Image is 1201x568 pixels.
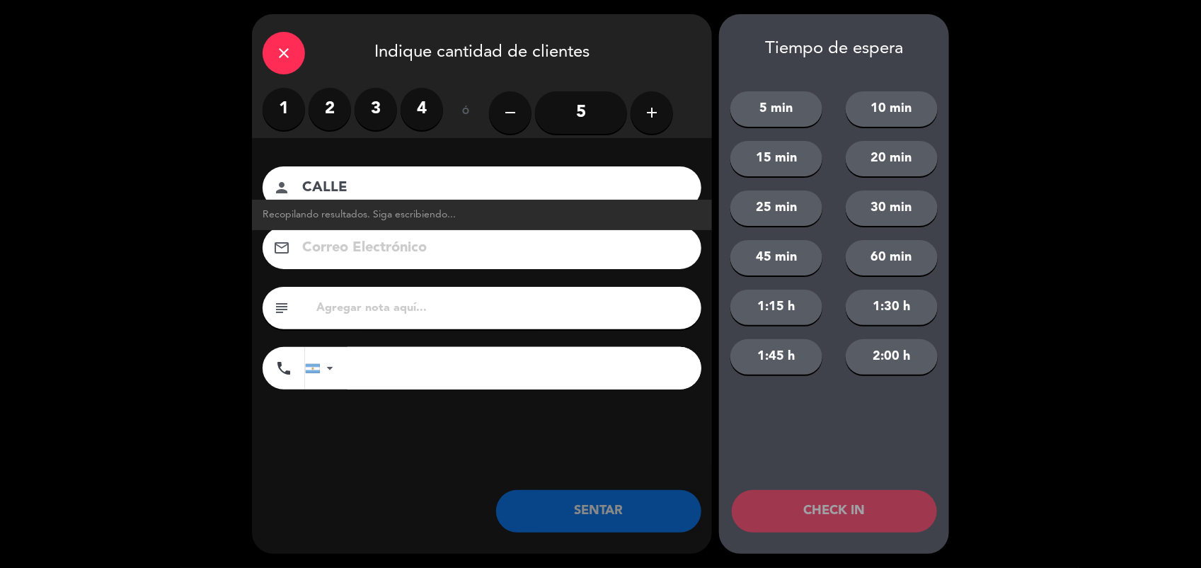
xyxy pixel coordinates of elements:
div: ó [443,88,489,137]
button: 10 min [846,91,938,127]
button: 45 min [730,240,822,276]
label: 1 [263,88,305,130]
button: 1:15 h [730,290,822,325]
i: close [275,45,292,62]
div: Indique cantidad de clientes [252,14,712,88]
i: phone [275,360,292,377]
i: person [273,179,290,196]
label: 3 [355,88,397,130]
button: 5 min [730,91,822,127]
button: 15 min [730,141,822,176]
div: Tiempo de espera [719,39,949,59]
input: Correo Electrónico [301,236,683,261]
button: remove [489,91,531,134]
i: email [273,239,290,256]
button: 2:00 h [846,339,938,375]
button: 60 min [846,240,938,276]
input: Nombre del cliente [301,176,683,200]
i: remove [502,104,519,121]
button: CHECK IN [732,490,937,533]
i: subject [273,300,290,317]
label: 4 [401,88,443,130]
label: 2 [309,88,351,130]
button: 30 min [846,191,938,226]
button: SENTAR [496,490,701,533]
button: 25 min [730,191,822,226]
input: Agregar nota aquí... [315,298,691,318]
button: 20 min [846,141,938,176]
button: add [631,91,673,134]
div: Argentina: +54 [306,348,338,389]
button: 1:30 h [846,290,938,325]
button: 1:45 h [730,339,822,375]
span: Recopilando resultados. Siga escribiendo... [263,207,456,223]
i: add [643,104,660,121]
